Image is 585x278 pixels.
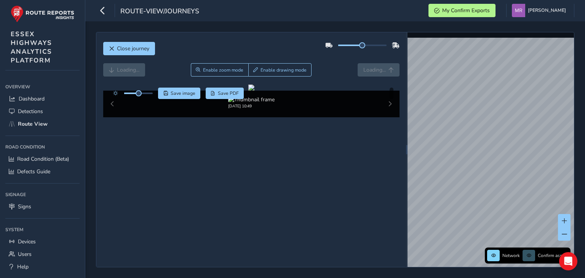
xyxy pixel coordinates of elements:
span: Network [502,252,520,259]
span: Enable zoom mode [203,67,243,73]
div: Open Intercom Messenger [559,252,577,270]
a: Dashboard [5,93,80,105]
span: My Confirm Exports [442,7,490,14]
div: System [5,224,80,235]
span: Confirm assets [538,252,568,259]
button: [PERSON_NAME] [512,4,569,17]
img: Thumbnail frame [228,96,275,103]
a: Help [5,260,80,273]
span: Close journey [117,45,149,52]
span: Save PDF [218,90,239,96]
a: Road Condition (Beta) [5,153,80,165]
span: Defects Guide [17,168,50,175]
a: Detections [5,105,80,118]
div: [DATE] 10:49 [228,103,275,109]
div: Road Condition [5,141,80,153]
span: Dashboard [19,95,45,102]
button: My Confirm Exports [428,4,495,17]
span: Devices [18,238,36,245]
span: Signs [18,203,31,210]
a: Devices [5,235,80,248]
span: Detections [18,108,43,115]
button: Close journey [103,42,155,55]
span: Route View [18,120,48,128]
span: route-view/journeys [120,6,199,17]
a: Signs [5,200,80,213]
span: ESSEX HIGHWAYS ANALYTICS PLATFORM [11,30,52,65]
a: Defects Guide [5,165,80,178]
img: diamond-layout [512,4,525,17]
span: [PERSON_NAME] [528,4,566,17]
a: Route View [5,118,80,130]
button: Draw [248,63,312,77]
span: Users [18,251,32,258]
div: Signage [5,189,80,200]
img: rr logo [11,5,74,22]
span: Help [17,263,29,270]
span: Enable drawing mode [261,67,307,73]
div: Overview [5,81,80,93]
button: Zoom [191,63,248,77]
span: Save image [171,90,195,96]
span: Road Condition (Beta) [17,155,69,163]
a: Users [5,248,80,260]
button: Save [158,88,200,99]
button: PDF [206,88,244,99]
